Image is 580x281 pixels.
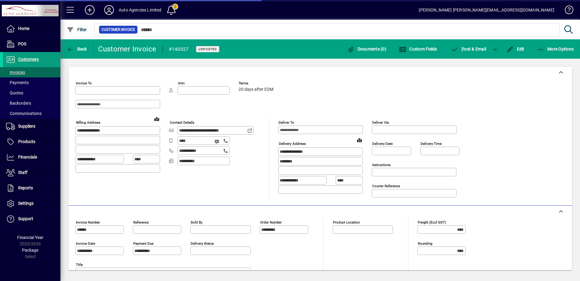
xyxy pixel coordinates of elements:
a: Products [3,134,60,149]
span: Financials [18,155,37,159]
span: Unposted [198,47,217,51]
span: Reports [18,185,33,190]
a: Quotes [3,88,60,98]
mat-label: Instructions [372,163,391,167]
mat-label: Deliver To [279,120,294,125]
a: Invoices [3,67,60,77]
span: Edit [506,47,524,51]
mat-label: Deliver via [372,120,389,125]
mat-label: Invoice date [76,241,95,246]
span: Package [22,248,38,253]
button: Profile [99,5,119,15]
div: [PERSON_NAME] [PERSON_NAME][EMAIL_ADDRESS][DOMAIN_NAME] [419,5,554,15]
span: Settings [18,201,34,206]
button: Post & Email [448,44,489,54]
a: Backorders [3,98,60,108]
span: Terms [239,81,275,85]
button: Back [65,44,89,54]
mat-label: Payment due [133,241,153,246]
span: Back [67,47,87,51]
span: Filter [67,27,87,32]
a: Payments [3,77,60,88]
a: Knowledge Base [560,1,572,21]
a: View on map [355,135,364,145]
div: Auto Agencies Limited [119,5,162,15]
mat-label: Freight (excl GST) [418,220,446,224]
mat-label: Order number [260,220,282,224]
div: #140027 [169,44,189,54]
span: Suppliers [18,124,35,129]
a: Reports [3,181,60,196]
a: Settings [3,196,60,211]
span: Custom Fields [399,47,437,51]
mat-label: Rounding [418,241,432,246]
button: Add [80,5,99,15]
mat-label: Attn [178,81,185,85]
a: Staff [3,165,60,180]
span: Support [18,216,33,221]
mat-label: Delivery status [191,241,214,246]
span: Customer Invoice [101,27,135,33]
button: Custom Fields [398,44,439,54]
a: POS [3,37,60,52]
span: POS [18,41,26,46]
span: ost & Email [451,47,486,51]
span: Communications [6,111,42,116]
span: P [462,47,464,51]
div: Customer Invoice [98,44,156,54]
span: More Options [537,47,574,51]
mat-label: Title [76,263,83,267]
span: Payments [6,80,29,85]
button: More Options [536,44,575,54]
mat-label: Product location [333,220,360,224]
a: Communications [3,108,60,119]
mat-label: Delivery date [372,142,393,146]
span: Backorders [6,101,31,106]
span: Invoices [6,70,25,75]
mat-label: Reference [133,220,149,224]
button: Edit [505,44,526,54]
mat-label: Sold by [191,220,202,224]
button: Send SMS [210,134,225,149]
mat-label: Courier Reference [372,184,400,188]
span: 20 days after EOM [239,87,273,92]
mat-label: Invoice To [76,81,92,85]
span: Documents (0) [347,47,386,51]
a: Home [3,21,60,36]
span: Products [18,139,35,144]
a: Financials [3,150,60,165]
button: Documents (0) [346,44,388,54]
span: Customers [18,57,39,62]
a: Support [3,211,60,227]
span: Home [18,26,29,31]
a: View on map [152,114,162,124]
span: Financial Year [17,235,43,240]
span: Quotes [6,90,23,95]
span: Staff [18,170,27,175]
a: Suppliers [3,119,60,134]
mat-label: Delivery time [420,142,442,146]
app-page-header-button: Back [60,44,94,54]
button: Filter [65,24,89,35]
mat-label: Invoice number [76,220,100,224]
